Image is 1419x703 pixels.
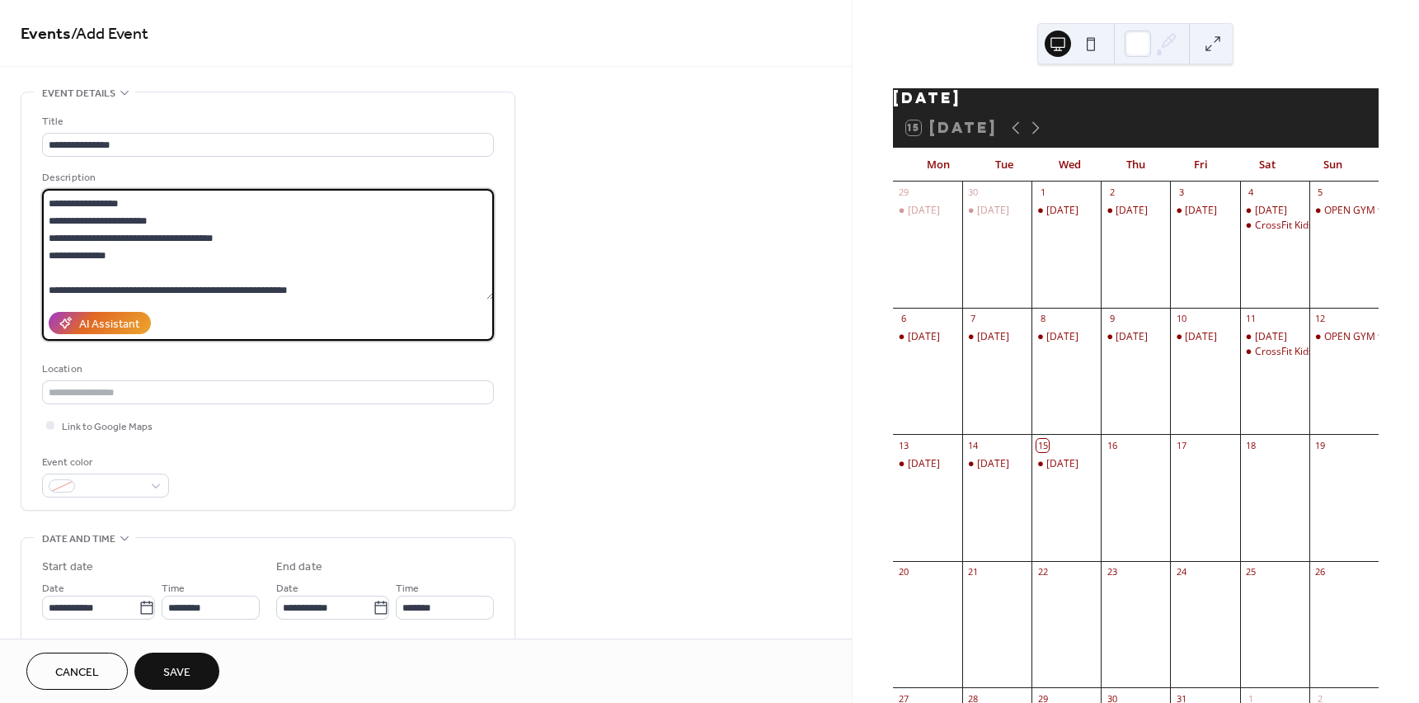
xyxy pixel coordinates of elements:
span: Link to Google Maps [62,418,153,436]
div: OPEN GYM 9 AM [1324,330,1402,344]
div: 25 [1245,566,1257,578]
div: OPEN GYM 9 AM [1309,204,1379,218]
div: Wed [1037,149,1103,182]
div: AI Assistant [79,316,139,333]
button: Cancel [26,653,128,690]
div: 8 [1036,313,1049,325]
span: Save [163,664,190,682]
div: 26 [1314,566,1327,578]
div: 1 [1036,186,1049,199]
div: Thu [1102,149,1168,182]
div: Friday 10 Oct [1170,330,1239,344]
div: 29 [898,186,910,199]
div: Sun [1299,149,1365,182]
div: 12 [1314,313,1327,325]
span: Time [162,580,185,597]
div: 30 [967,186,980,199]
div: [DATE] [1116,330,1148,344]
div: 21 [967,566,980,578]
div: Wednesday 8 Oct [1031,330,1101,344]
div: [DATE] [977,204,1009,218]
div: 18 [1245,439,1257,451]
div: Saturday 4 Oct [1240,204,1309,218]
span: Time [396,580,419,597]
span: Date and time [42,531,115,548]
div: [DATE] [1046,330,1078,344]
div: Wednesday 1 Oct [1031,204,1101,218]
div: [DATE] [977,330,1009,344]
div: Mon [906,149,972,182]
div: Monday 13 Oct [893,457,962,471]
div: [DATE] [1255,330,1287,344]
div: Tuesday 7 Oct [962,330,1031,344]
div: CrossFit Kids 10:30 AM [1240,219,1309,233]
div: 10 [1175,313,1187,325]
div: 19 [1314,439,1327,451]
div: CrossFit Kids 10:30 AM [1255,345,1360,359]
div: OPEN GYM 9 AM [1324,204,1402,218]
div: [DATE] [1185,204,1217,218]
div: CrossFit Kids 10:30 AM [1240,345,1309,359]
div: 3 [1175,186,1187,199]
div: 16 [1106,439,1118,451]
span: Event details [42,85,115,102]
div: 6 [898,313,910,325]
div: [DATE] [1185,330,1217,344]
div: Sat [1234,149,1300,182]
div: CrossFit Kids 10:30 AM [1255,219,1360,233]
div: [DATE] [1046,457,1078,471]
div: Location [42,361,491,378]
button: AI Assistant [49,312,151,334]
div: [DATE] [908,330,940,344]
span: Date [42,580,64,597]
div: 23 [1106,566,1118,578]
div: [DATE] [1046,204,1078,218]
div: 7 [967,313,980,325]
div: Friday 3 Oct [1170,204,1239,218]
div: Thursday 2 Oct [1101,204,1170,218]
div: 5 [1314,186,1327,199]
div: [DATE] [1116,204,1148,218]
div: Tuesday 14 Oct [962,457,1031,471]
div: 2 [1106,186,1118,199]
div: 11 [1245,313,1257,325]
div: Description [42,169,491,186]
span: Cancel [55,664,99,682]
div: [DATE] [977,457,1009,471]
div: [DATE] [893,88,1379,108]
div: Monday 29 Sept [893,204,962,218]
div: 4 [1245,186,1257,199]
div: Tue [971,149,1037,182]
div: Start date [42,559,93,576]
div: Saturday 11 Oct [1240,330,1309,344]
div: Tuesday 30 Sept [962,204,1031,218]
div: 14 [967,439,980,451]
div: 20 [898,566,910,578]
div: 9 [1106,313,1118,325]
div: 17 [1175,439,1187,451]
div: Title [42,113,491,130]
div: [DATE] [908,457,940,471]
div: [DATE] [1255,204,1287,218]
div: End date [276,559,322,576]
div: Monday 6 Oct [893,330,962,344]
span: / Add Event [71,18,148,50]
a: Events [21,18,71,50]
button: Save [134,653,219,690]
div: Event color [42,454,166,471]
div: 24 [1175,566,1187,578]
div: Thursday 9 Oct [1101,330,1170,344]
div: Wednesday 15 Oct [1031,457,1101,471]
div: [DATE] [908,204,940,218]
div: 13 [898,439,910,451]
div: Fri [1168,149,1234,182]
span: Date [276,580,298,597]
div: OPEN GYM 9 AM [1309,330,1379,344]
div: 15 [1036,439,1049,451]
div: 22 [1036,566,1049,578]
